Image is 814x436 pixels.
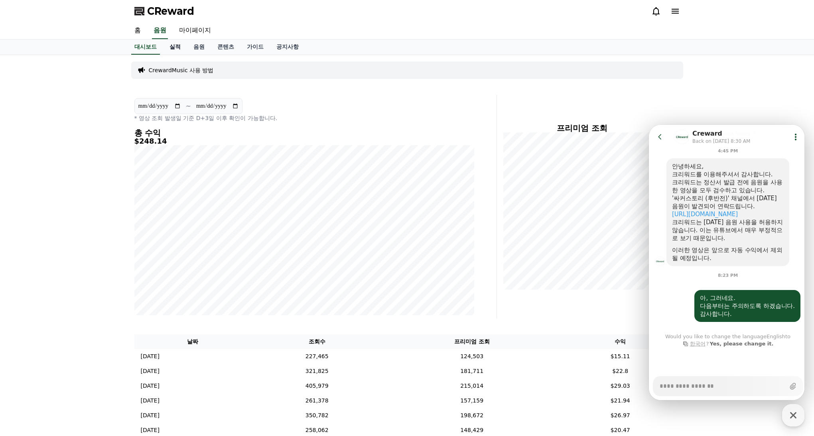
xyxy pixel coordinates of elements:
p: [DATE] [141,411,160,420]
td: 198,672 [383,408,561,423]
a: CrewardMusic 사용 방법 [149,66,214,74]
th: 프리미엄 조회 [383,334,561,349]
a: 마이페이지 [173,22,217,39]
th: 조회수 [251,334,383,349]
td: $22.8 [561,364,680,379]
p: ~ [186,101,191,111]
p: [DATE] [141,352,160,361]
td: 181,711 [383,364,561,379]
h4: 프리미엄 조회 [503,124,661,132]
a: 공지사항 [270,39,305,55]
td: 124,503 [383,349,561,364]
td: $29.03 [561,379,680,393]
td: 215,014 [383,379,561,393]
a: 음원 [187,39,211,55]
a: 실적 [163,39,187,55]
a: 콘텐츠 [211,39,240,55]
th: 날짜 [134,334,251,349]
td: 227,465 [251,349,383,364]
h4: 총 수익 [134,128,474,137]
td: $26.97 [561,408,680,423]
span: CReward [147,5,194,18]
iframe: Channel chat [649,125,804,400]
td: 157,159 [383,393,561,408]
p: [DATE] [141,382,160,390]
a: 대시보드 [131,39,160,55]
td: 321,825 [251,364,383,379]
td: $21.94 [561,393,680,408]
td: 350,782 [251,408,383,423]
td: 261,378 [251,393,383,408]
a: CReward [134,5,194,18]
p: [DATE] [141,426,160,434]
h5: $248.14 [134,137,474,145]
p: [DATE] [141,367,160,375]
a: 음원 [152,22,168,39]
td: $15.11 [561,349,680,364]
td: 405,979 [251,379,383,393]
a: 가이드 [240,39,270,55]
p: * 영상 조회 발생일 기준 D+3일 이후 확인이 가능합니다. [134,114,474,122]
th: 수익 [561,334,680,349]
a: 홈 [128,22,147,39]
p: [DATE] [141,397,160,405]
